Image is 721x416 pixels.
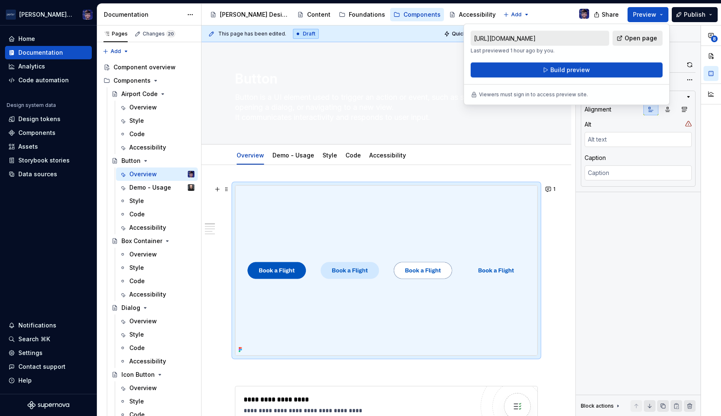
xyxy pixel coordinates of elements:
div: Search ⌘K [18,335,50,343]
a: Code [116,274,198,288]
span: Add [511,11,522,18]
img: Colin LeBlanc [83,10,93,20]
div: Style [129,264,144,272]
div: Demo - Usage [129,183,171,192]
a: Style [116,328,198,341]
a: OverviewColin LeBlanc [116,167,198,181]
div: Overview [129,317,157,325]
div: Contact support [18,363,66,371]
a: Design tokens [5,112,92,126]
div: Accessibility [366,146,409,164]
button: [PERSON_NAME] AirlinesColin LeBlanc [2,5,95,23]
button: 1 [543,183,559,195]
a: Components [5,126,92,140]
span: Publish [684,10,706,19]
a: Accessibility [116,141,198,154]
span: Preview [633,10,656,19]
div: Accessibility [459,10,496,19]
a: Style [116,194,198,208]
a: Overview [116,248,198,261]
a: Airport Code [108,87,198,101]
a: Open page [613,31,663,46]
div: Design tokens [18,115,61,123]
div: Data sources [18,170,57,178]
div: Caption [585,154,606,162]
div: [PERSON_NAME] Airlines [19,10,73,19]
img: Colin LeBlanc [579,9,589,19]
div: Demo - Usage [269,146,318,164]
svg: Supernova Logo [28,401,69,409]
a: Style [116,261,198,274]
button: Search ⌘K [5,332,92,346]
span: 8 [711,36,718,42]
div: Documentation [104,10,183,19]
a: Analytics [5,60,92,73]
a: Storybook stories [5,154,92,167]
img: 6f4ce4dd-1e68-4750-9d7f-c9e83c089c1e.png [235,185,537,355]
span: 1 [553,186,555,193]
div: Documentation [18,48,63,57]
a: Code automation [5,74,92,87]
a: Style [116,114,198,127]
button: Contact support [5,360,92,373]
div: Box Container [121,237,162,245]
a: Documentation [5,46,92,59]
div: Overview [129,170,157,178]
div: Code automation [18,76,69,84]
div: Alignment [585,105,611,114]
a: Code [116,127,198,141]
div: [PERSON_NAME] Design [220,10,289,19]
a: Overview [116,101,198,114]
div: Dialog [121,304,140,312]
span: Build preview [550,66,590,74]
button: Add [501,9,532,20]
a: Accessibility [369,152,406,159]
a: Code [116,208,198,221]
div: Home [18,35,35,43]
div: Components [100,74,198,87]
button: Add [100,46,131,57]
a: Dialog [108,301,198,315]
div: Overview [129,384,157,392]
div: Storybook stories [18,156,70,165]
div: Component overview [113,63,176,71]
a: Overview [237,152,264,159]
div: Page tree [207,6,499,23]
div: Overview [233,146,267,164]
div: Airport Code [121,90,158,98]
div: Analytics [18,62,45,71]
a: Code [116,341,198,355]
div: Changes [143,30,175,37]
div: Alt [585,120,591,129]
div: Components [113,76,151,85]
a: Style [323,152,337,159]
a: Accessibility [116,355,198,368]
span: Open page [625,34,657,43]
a: Settings [5,346,92,360]
button: Help [5,374,92,387]
span: Draft [303,30,315,37]
a: Code [345,152,361,159]
a: Assets [5,140,92,153]
div: Style [129,197,144,205]
a: Foundations [335,8,388,21]
div: Components [18,129,55,137]
a: Box Container [108,234,198,248]
p: Viewers must sign in to access preview site. [479,91,588,98]
div: Assets [18,142,38,151]
a: Components [390,8,444,21]
a: Content [294,8,334,21]
div: Content [307,10,330,19]
div: Overview [129,250,157,259]
div: Code [129,210,145,218]
div: Overview [129,103,157,112]
p: Last previewed 1 hour ago by you. [471,48,609,54]
div: Code [342,146,364,164]
span: Share [602,10,619,19]
div: Accessibility [129,223,166,232]
div: Notifications [18,321,56,330]
div: Style [319,146,340,164]
div: Style [129,397,144,406]
a: Overview [116,381,198,395]
div: Style [129,117,144,125]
